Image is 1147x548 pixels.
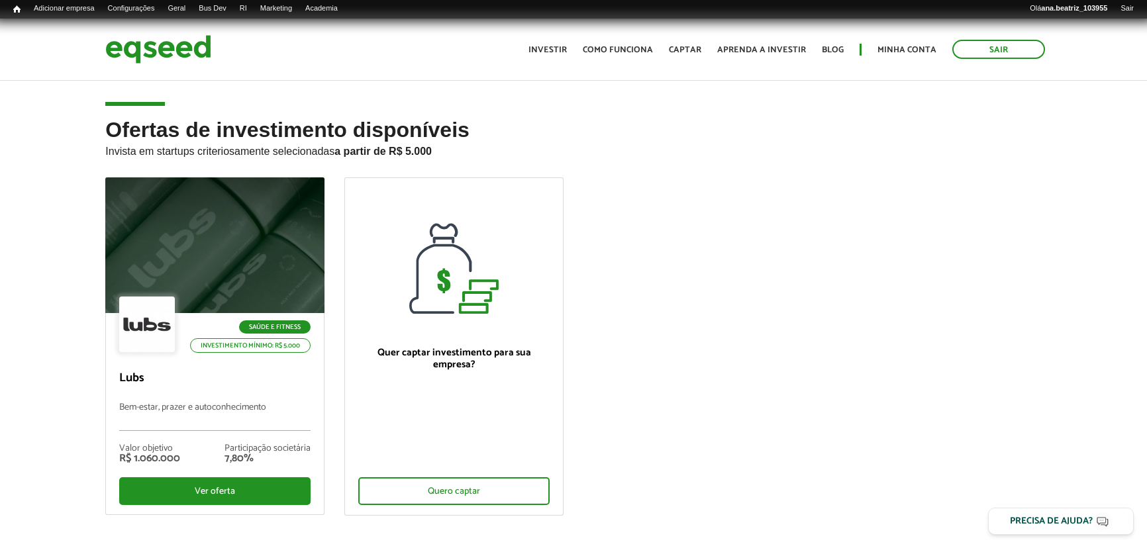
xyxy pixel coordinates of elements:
div: 7,80% [224,453,311,464]
a: Como funciona [583,46,653,54]
a: Geral [161,3,192,14]
a: Configurações [101,3,162,14]
p: Invista em startups criteriosamente selecionadas [105,142,1041,158]
a: Academia [299,3,344,14]
p: Quer captar investimento para sua empresa? [358,347,550,371]
a: Sair [1114,3,1140,14]
p: Investimento mínimo: R$ 5.000 [190,338,311,353]
div: Ver oferta [119,477,311,505]
a: Início [7,3,27,16]
a: Minha conta [877,46,936,54]
h2: Ofertas de investimento disponíveis [105,118,1041,177]
strong: ana.beatriz_103955 [1041,4,1107,12]
p: Saúde e Fitness [239,320,311,334]
a: Saúde e Fitness Investimento mínimo: R$ 5.000 Lubs Bem-estar, prazer e autoconhecimento Valor obj... [105,177,324,515]
div: R$ 1.060.000 [119,453,180,464]
div: Quero captar [358,477,550,505]
p: Lubs [119,371,311,386]
span: Início [13,5,21,14]
a: Captar [669,46,701,54]
div: Participação societária [224,444,311,453]
a: Bus Dev [192,3,233,14]
a: Quer captar investimento para sua empresa? Quero captar [344,177,564,516]
a: Adicionar empresa [27,3,101,14]
a: Investir [528,46,567,54]
p: Bem-estar, prazer e autoconhecimento [119,402,311,431]
a: Sair [952,40,1045,59]
a: RI [233,3,254,14]
strong: a partir de R$ 5.000 [334,146,432,157]
a: Oláana.beatriz_103955 [1023,3,1114,14]
a: Blog [822,46,844,54]
div: Valor objetivo [119,444,180,453]
a: Marketing [254,3,299,14]
img: EqSeed [105,32,211,67]
a: Aprenda a investir [717,46,806,54]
